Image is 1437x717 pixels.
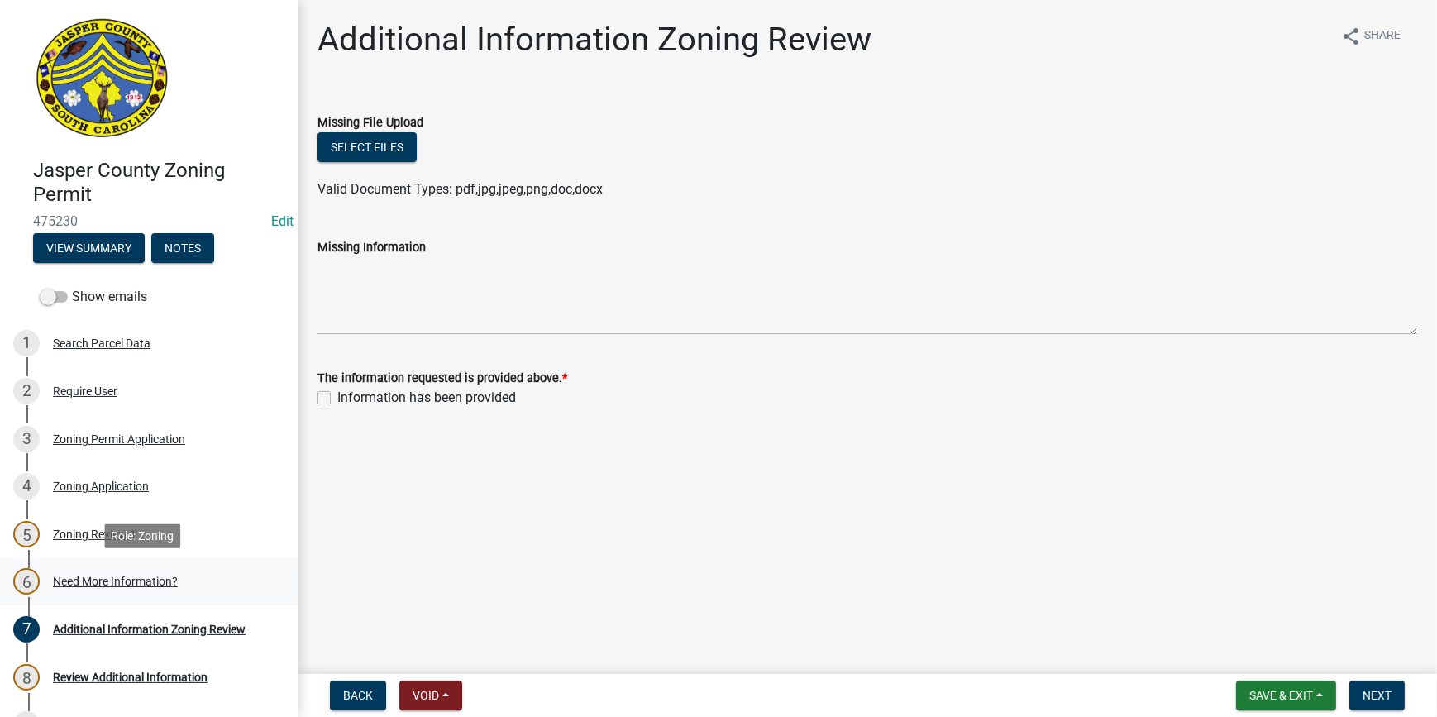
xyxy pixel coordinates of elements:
[317,117,423,129] label: Missing File Upload
[271,213,294,229] wm-modal-confirm: Edit Application Number
[317,132,417,162] button: Select files
[53,433,185,445] div: Zoning Permit Application
[104,523,180,547] div: Role: Zoning
[1363,689,1392,702] span: Next
[33,242,145,256] wm-modal-confirm: Summary
[151,242,214,256] wm-modal-confirm: Notes
[53,672,208,683] div: Review Additional Information
[53,480,149,492] div: Zoning Application
[33,159,284,207] h4: Jasper County Zoning Permit
[271,213,294,229] a: Edit
[53,528,136,540] div: Zoning Review 1
[13,426,40,452] div: 3
[317,373,567,385] label: The information requested is provided above.
[337,388,516,408] label: Information has been provided
[13,664,40,691] div: 8
[151,233,214,263] button: Notes
[1364,26,1401,46] span: Share
[413,689,439,702] span: Void
[343,689,373,702] span: Back
[33,233,145,263] button: View Summary
[330,681,386,710] button: Back
[1328,20,1414,52] button: shareShare
[13,568,40,595] div: 6
[53,624,246,635] div: Additional Information Zoning Review
[13,330,40,356] div: 1
[13,473,40,500] div: 4
[40,287,147,307] label: Show emails
[1349,681,1405,710] button: Next
[53,337,150,349] div: Search Parcel Data
[33,213,265,229] span: 475230
[33,17,171,141] img: Jasper County, South Carolina
[399,681,462,710] button: Void
[317,242,426,254] label: Missing Information
[1341,26,1361,46] i: share
[1249,689,1313,702] span: Save & Exit
[53,576,178,587] div: Need More Information?
[317,20,871,60] h1: Additional Information Zoning Review
[1236,681,1336,710] button: Save & Exit
[317,181,603,197] span: Valid Document Types: pdf,jpg,jpeg,png,doc,docx
[13,378,40,404] div: 2
[13,616,40,643] div: 7
[13,521,40,547] div: 5
[53,385,117,397] div: Require User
